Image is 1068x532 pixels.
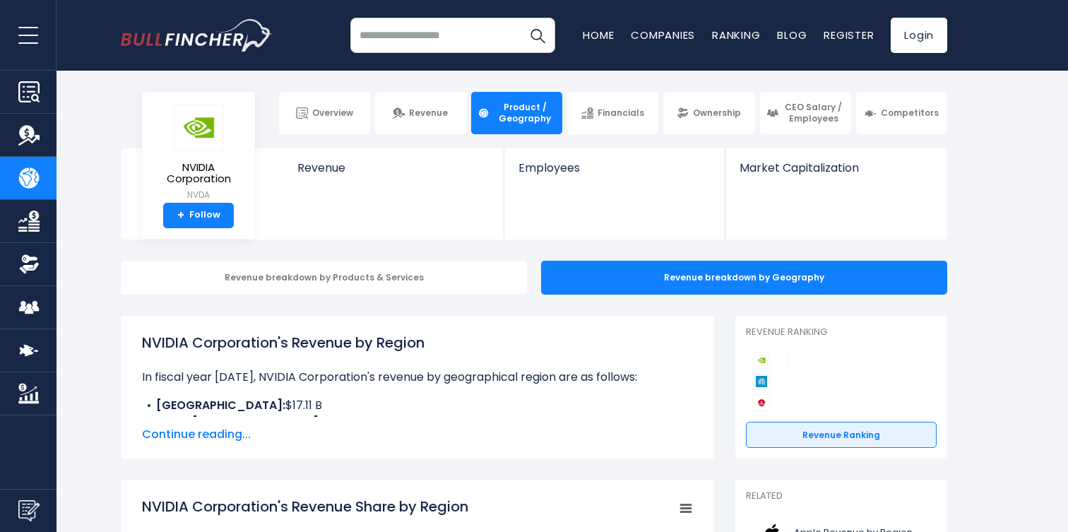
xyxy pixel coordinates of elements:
li: $17.11 B [142,397,693,414]
a: Market Capitalization [725,148,946,199]
span: Ownership [693,107,741,119]
a: Ranking [712,28,760,42]
tspan: NVIDIA Corporation's Revenue Share by Region [142,497,468,516]
a: Revenue [283,148,504,199]
span: Revenue [409,107,448,119]
a: Employees [504,148,724,199]
div: Revenue breakdown by Geography [541,261,947,295]
b: [GEOGRAPHIC_DATA]: [156,397,285,413]
button: Search [520,18,555,53]
span: Product / Geography [494,102,556,124]
a: CEO Salary / Employees [760,92,851,134]
span: NVIDIA Corporation [153,162,244,185]
a: +Follow [163,203,234,228]
a: Overview [279,92,370,134]
a: Revenue [375,92,466,134]
b: Other [GEOGRAPHIC_DATA]: [156,414,321,430]
span: Financials [598,107,644,119]
img: Broadcom competitors logo [753,394,770,411]
span: Employees [518,161,710,175]
a: Login [891,18,947,53]
div: Revenue breakdown by Products & Services [121,261,527,295]
a: Companies [631,28,695,42]
img: Applied Materials competitors logo [753,373,770,390]
li: $7.88 B [142,414,693,431]
a: NVIDIA Corporation NVDA [153,103,244,203]
a: Home [583,28,614,42]
span: Overview [312,107,353,119]
span: Competitors [881,107,939,119]
a: Register [824,28,874,42]
img: NVIDIA Corporation competitors logo [753,352,770,369]
img: Ownership [18,254,40,275]
strong: + [177,209,184,222]
small: NVDA [153,189,244,201]
a: Revenue Ranking [746,422,937,449]
h1: NVIDIA Corporation's Revenue by Region [142,332,693,353]
span: Market Capitalization [740,161,932,175]
p: In fiscal year [DATE], NVIDIA Corporation's revenue by geographical region are as follows: [142,369,693,386]
span: Revenue [297,161,490,175]
p: Related [746,490,937,502]
p: Revenue Ranking [746,326,937,338]
a: Blog [777,28,807,42]
span: CEO Salary / Employees [783,102,845,124]
a: Financials [567,92,658,134]
a: Go to homepage [121,19,273,52]
span: Continue reading... [142,426,693,443]
a: Ownership [663,92,754,134]
img: bullfincher logo [121,19,273,52]
a: Competitors [856,92,947,134]
a: Product / Geography [471,92,562,134]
